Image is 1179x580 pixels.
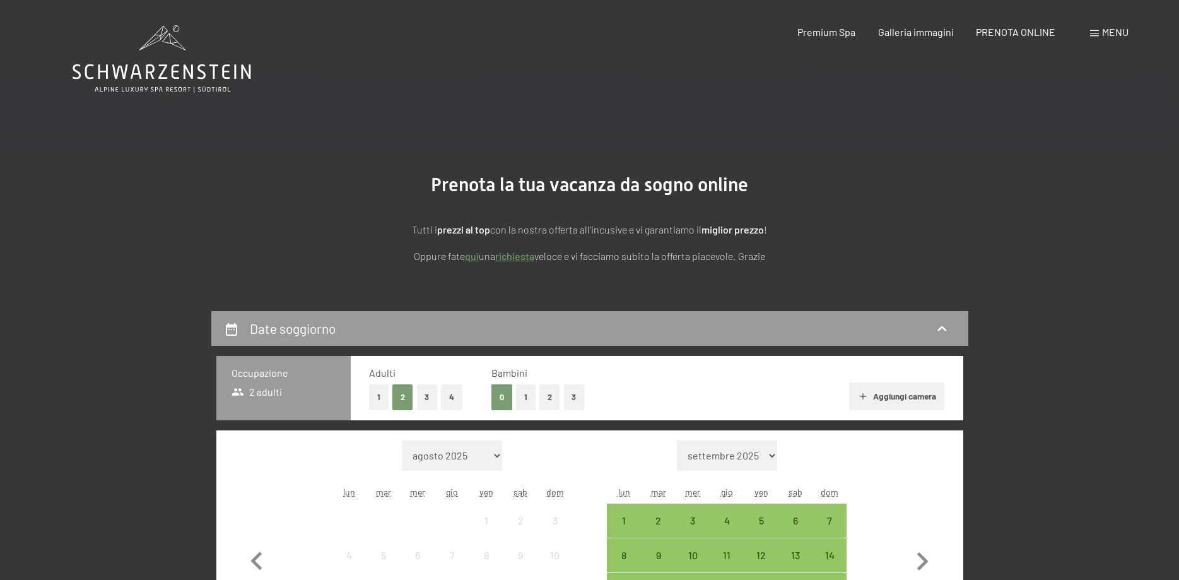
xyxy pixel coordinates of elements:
[250,321,336,336] h2: Date soggiorno
[710,504,744,538] div: Thu Sep 04 2025
[435,538,469,572] div: arrivo/check-in non effettuabile
[676,538,710,572] div: Wed Sep 10 2025
[812,504,847,538] div: Sun Sep 07 2025
[744,504,778,538] div: arrivo/check-in possibile
[491,367,527,379] span: Bambini
[744,504,778,538] div: Fri Sep 05 2025
[491,384,512,410] button: 0
[539,384,560,410] button: 2
[618,487,630,497] abbr: lunedì
[505,516,536,547] div: 2
[369,384,389,410] button: 1
[503,504,537,538] div: Sat Aug 02 2025
[516,384,536,410] button: 1
[503,538,537,572] div: Sat Aug 09 2025
[537,538,572,572] div: Sun Aug 10 2025
[812,538,847,572] div: Sun Sep 14 2025
[701,223,764,235] strong: miglior prezzo
[401,538,435,572] div: Wed Aug 06 2025
[446,487,458,497] abbr: giovedì
[469,538,503,572] div: arrivo/check-in non effettuabile
[503,538,537,572] div: arrivo/check-in non effettuabile
[417,384,438,410] button: 3
[471,516,502,547] div: 1
[1102,26,1129,38] span: Menu
[367,538,401,572] div: arrivo/check-in non effettuabile
[814,516,845,547] div: 7
[780,516,811,547] div: 6
[469,538,503,572] div: Fri Aug 08 2025
[367,538,401,572] div: Tue Aug 05 2025
[721,487,733,497] abbr: giovedì
[469,504,503,538] div: arrivo/check-in non effettuabile
[744,538,778,572] div: Fri Sep 12 2025
[849,382,944,410] button: Aggiungi camera
[677,516,708,547] div: 3
[503,504,537,538] div: arrivo/check-in non effettuabile
[744,538,778,572] div: arrivo/check-in possibile
[643,516,674,547] div: 2
[369,367,396,379] span: Adulti
[821,487,838,497] abbr: domenica
[676,504,710,538] div: Wed Sep 03 2025
[651,487,666,497] abbr: martedì
[607,538,641,572] div: Mon Sep 08 2025
[642,538,676,572] div: Tue Sep 09 2025
[608,516,640,547] div: 1
[607,538,641,572] div: arrivo/check-in possibile
[401,538,435,572] div: arrivo/check-in non effettuabile
[431,174,748,196] span: Prenota la tua vacanza da sogno online
[513,487,527,497] abbr: sabato
[607,504,641,538] div: arrivo/check-in possibile
[778,504,812,538] div: arrivo/check-in possibile
[437,223,490,235] strong: prezzi al top
[710,538,744,572] div: Thu Sep 11 2025
[232,366,336,380] h3: Occupazione
[539,516,570,547] div: 3
[343,487,355,497] abbr: lunedì
[479,487,493,497] abbr: venerdì
[274,222,905,238] p: Tutti i con la nostra offerta all'incusive e vi garantiamo il !
[754,487,768,497] abbr: venerdì
[812,538,847,572] div: arrivo/check-in possibile
[676,538,710,572] div: arrivo/check-in possibile
[642,538,676,572] div: arrivo/check-in possibile
[537,538,572,572] div: arrivo/check-in non effettuabile
[332,538,367,572] div: arrivo/check-in non effettuabile
[878,26,954,38] a: Galleria immagini
[778,538,812,572] div: arrivo/check-in possibile
[976,26,1055,38] a: PRENOTA ONLINE
[546,487,564,497] abbr: domenica
[685,487,700,497] abbr: mercoledì
[797,26,855,38] a: Premium Spa
[711,516,742,547] div: 4
[642,504,676,538] div: Tue Sep 02 2025
[710,504,744,538] div: arrivo/check-in possibile
[376,487,391,497] abbr: martedì
[435,538,469,572] div: Thu Aug 07 2025
[789,487,802,497] abbr: sabato
[332,538,367,572] div: Mon Aug 04 2025
[392,384,413,410] button: 2
[537,504,572,538] div: Sun Aug 03 2025
[812,504,847,538] div: arrivo/check-in possibile
[469,504,503,538] div: Fri Aug 01 2025
[232,385,283,399] span: 2 adulti
[537,504,572,538] div: arrivo/check-in non effettuabile
[607,504,641,538] div: Mon Sep 01 2025
[495,250,534,262] a: richiesta
[642,504,676,538] div: arrivo/check-in possibile
[778,538,812,572] div: Sat Sep 13 2025
[441,384,462,410] button: 4
[778,504,812,538] div: Sat Sep 06 2025
[710,538,744,572] div: arrivo/check-in possibile
[564,384,585,410] button: 3
[465,250,479,262] a: quì
[274,248,905,264] p: Oppure fate una veloce e vi facciamo subito la offerta piacevole. Grazie
[410,487,425,497] abbr: mercoledì
[745,516,777,547] div: 5
[676,504,710,538] div: arrivo/check-in possibile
